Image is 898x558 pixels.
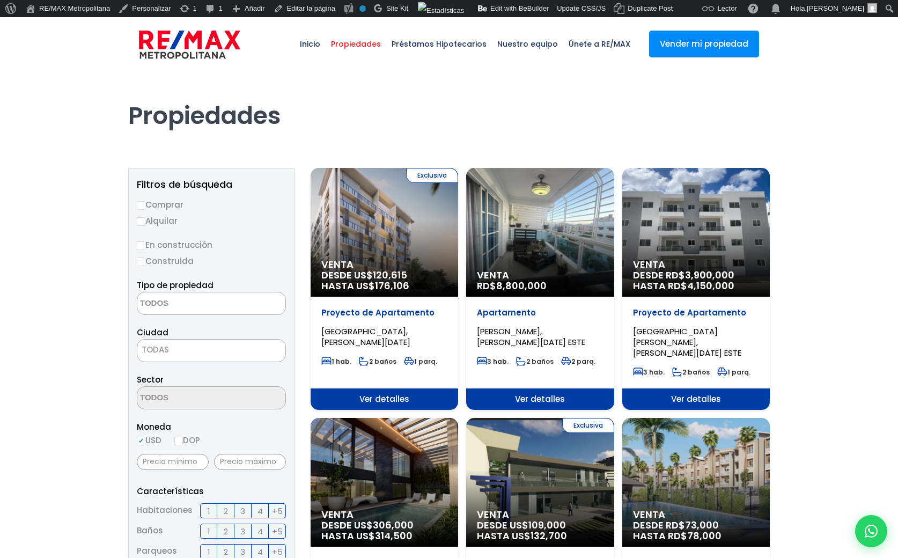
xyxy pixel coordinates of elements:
[137,434,161,447] label: USD
[174,434,200,447] label: DOP
[137,258,145,266] input: Construida
[311,168,458,410] a: Exclusiva Venta DESDE US$120,615 HASTA US$176,106 Proyecto de Apartamento [GEOGRAPHIC_DATA], [PER...
[466,388,614,410] span: Ver detalles
[311,388,458,410] span: Ver detalles
[137,201,145,210] input: Comprar
[137,387,241,410] textarea: Search
[137,339,286,362] span: TODAS
[137,484,286,498] p: Características
[477,307,603,318] p: Apartamento
[321,509,447,520] span: Venta
[561,357,595,366] span: 2 parq.
[633,270,759,291] span: DESDE RD$
[321,326,410,348] span: [GEOGRAPHIC_DATA], [PERSON_NAME][DATE]
[528,518,566,532] span: 109,000
[477,520,603,541] span: DESDE US$
[496,279,547,292] span: 8,800,000
[633,326,741,358] span: [GEOGRAPHIC_DATA][PERSON_NAME], [PERSON_NAME][DATE] ESTE
[142,344,169,355] span: TODAS
[321,259,447,270] span: Venta
[272,525,283,538] span: +5
[633,259,759,270] span: Venta
[492,17,563,71] a: Nuestro equipo
[137,327,168,338] span: Ciudad
[622,388,770,410] span: Ver detalles
[373,268,407,282] span: 120,615
[685,268,734,282] span: 3,900,000
[137,374,164,385] span: Sector
[137,420,286,434] span: Moneda
[137,524,163,539] span: Baños
[633,368,665,377] span: 3 hab.
[326,28,386,60] span: Propiedades
[633,509,759,520] span: Venta
[137,214,286,227] label: Alquilar
[492,28,563,60] span: Nuestro equipo
[137,280,214,291] span: Tipo de propiedad
[137,503,193,518] span: Habitaciones
[224,504,228,518] span: 2
[477,509,603,520] span: Venta
[633,281,759,291] span: HASTA RD$
[562,418,614,433] span: Exclusiva
[477,326,585,348] span: [PERSON_NAME], [PERSON_NAME][DATE] ESTE
[295,28,326,60] span: Inicio
[633,307,759,318] p: Proyecto de Apartamento
[563,17,636,71] a: Únete a RE/MAX
[375,529,413,542] span: 314,500
[649,31,759,57] a: Vender mi propiedad
[321,270,447,291] span: DESDE US$
[466,168,614,410] a: Venta RD$8,800,000 Apartamento [PERSON_NAME], [PERSON_NAME][DATE] ESTE 3 hab. 2 baños 2 parq. Ver...
[685,518,719,532] span: 73,000
[321,520,447,541] span: DESDE US$
[137,292,241,315] textarea: Search
[137,217,145,226] input: Alquilar
[137,198,286,211] label: Comprar
[326,17,386,71] a: Propiedades
[137,437,145,445] input: USD
[208,525,210,538] span: 1
[137,454,209,470] input: Precio mínimo
[687,279,734,292] span: 4,150,000
[240,504,245,518] span: 3
[373,518,414,532] span: 306,000
[477,357,509,366] span: 3 hab.
[633,520,759,541] span: DESDE RD$
[174,437,183,445] input: DOP
[516,357,554,366] span: 2 baños
[633,531,759,541] span: HASTA RD$
[717,368,750,377] span: 1 parq.
[137,342,285,357] span: TODAS
[295,17,326,71] a: Inicio
[386,4,408,12] span: Site Kit
[139,28,240,61] img: remax-metropolitana-logo
[321,307,447,318] p: Proyecto de Apartamento
[137,241,145,250] input: En construcción
[386,17,492,71] a: Préstamos Hipotecarios
[477,531,603,541] span: HASTA US$
[272,504,283,518] span: +5
[672,368,710,377] span: 2 baños
[240,525,245,538] span: 3
[687,529,722,542] span: 78,000
[137,179,286,190] h2: Filtros de búsqueda
[359,357,396,366] span: 2 baños
[214,454,286,470] input: Precio máximo
[257,504,263,518] span: 4
[807,4,864,12] span: [PERSON_NAME]
[359,5,366,12] div: No indexar
[386,28,492,60] span: Préstamos Hipotecarios
[137,238,286,252] label: En construcción
[139,17,240,71] a: RE/MAX Metropolitana
[128,71,770,130] h1: Propiedades
[321,281,447,291] span: HASTA US$
[404,357,437,366] span: 1 parq.
[257,525,263,538] span: 4
[531,529,567,542] span: 132,700
[208,504,210,518] span: 1
[137,254,286,268] label: Construida
[321,357,351,366] span: 1 hab.
[477,270,603,281] span: Venta
[375,279,409,292] span: 176,106
[563,28,636,60] span: Únete a RE/MAX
